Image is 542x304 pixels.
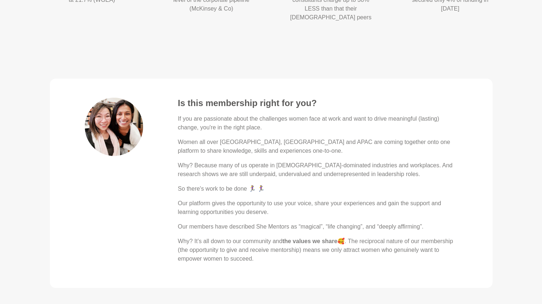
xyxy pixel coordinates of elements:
p: If you are passionate about the challenges women face at work and want to drive meaningful (lasti... [178,114,458,132]
p: Women all over [GEOGRAPHIC_DATA], [GEOGRAPHIC_DATA] and APAC are coming together onto one platfor... [178,138,458,155]
p: So there's work to be done 🏃‍♀️ 🏃‍♀️ [178,184,458,193]
p: Why? Because many of us operate in [DEMOGRAPHIC_DATA]-dominated industries and workplaces. And re... [178,161,458,179]
p: Our platform gives the opportunity to use your voice, share your experiences and gain the support... [178,199,458,217]
p: Why? It’s all down to our community and 🥰. The reciprocal nature of our membership (the opportuni... [178,237,458,263]
p: Our members have described She Mentors as “magical”, “life changing”, and “deeply affirming”. [178,222,458,231]
strong: the values we share [282,238,337,244]
h4: Is this membership right for you? [178,98,458,109]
